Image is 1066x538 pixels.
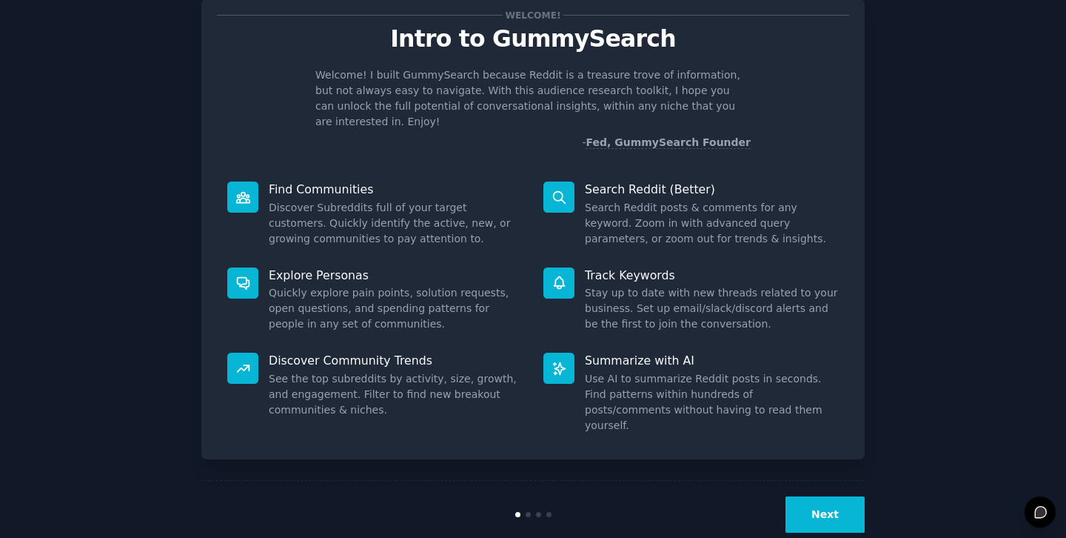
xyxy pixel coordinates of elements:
p: Track Keywords [585,268,839,283]
dd: Quickly explore pain points, solution requests, open questions, and spending patterns for people ... [269,285,523,332]
dd: Search Reddit posts & comments for any keyword. Zoom in with advanced query parameters, or zoom o... [585,200,839,247]
p: Search Reddit (Better) [585,182,839,197]
p: Explore Personas [269,268,523,283]
p: Summarize with AI [585,353,839,368]
a: Fed, GummySearch Founder [586,136,751,149]
dd: Discover Subreddits full of your target customers. Quickly identify the active, new, or growing c... [269,200,523,247]
dd: See the top subreddits by activity, size, growth, and engagement. Filter to find new breakout com... [269,371,523,418]
dd: Stay up to date with new threads related to your business. Set up email/slack/discord alerts and ... [585,285,839,332]
p: Welcome! I built GummySearch because Reddit is a treasure trove of information, but not always ea... [315,67,751,130]
p: Discover Community Trends [269,353,523,368]
p: Intro to GummySearch [217,26,849,52]
p: Find Communities [269,182,523,197]
dd: Use AI to summarize Reddit posts in seconds. Find patterns within hundreds of posts/comments with... [585,371,839,434]
div: - [582,135,751,150]
button: Next [785,497,865,533]
span: Welcome! [503,7,563,23]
